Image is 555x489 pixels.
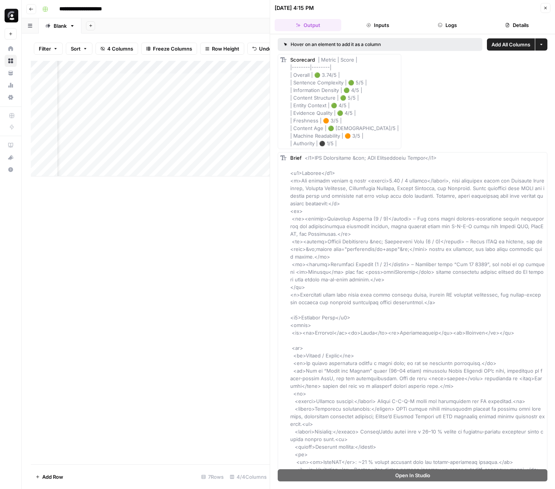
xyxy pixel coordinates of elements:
div: What's new? [5,152,16,163]
button: Help + Support [5,164,17,176]
a: AirOps Academy [5,139,17,151]
button: Workspace: Clerk [5,6,17,25]
button: Inputs [344,19,411,31]
span: Brief [290,155,302,161]
span: Freeze Columns [153,45,192,52]
div: Hover on an element to add it as a column [284,41,429,48]
a: Blank [39,18,81,33]
button: Details [484,19,550,31]
a: Browse [5,55,17,67]
button: Add Row [31,471,68,483]
span: Open In Studio [395,472,430,479]
a: Usage [5,79,17,91]
button: Add All Columns [487,38,535,51]
span: Row Height [212,45,239,52]
button: Logs [414,19,481,31]
button: Row Height [200,43,244,55]
button: 4 Columns [95,43,138,55]
div: 4/4 Columns [227,471,270,483]
div: [DATE] 4:15 PM [275,4,314,12]
span: Add Row [42,473,63,481]
span: Filter [39,45,51,52]
span: 4 Columns [107,45,133,52]
span: Sort [71,45,81,52]
button: Undo [247,43,277,55]
a: Settings [5,91,17,103]
div: Blank [54,22,67,30]
button: Sort [66,43,92,55]
img: Clerk Logo [5,9,18,22]
span: | Metric | Score | |--------|--------| | Overall | 🟢 3.74/5 | | Sentence Complexity | 🟢 5/5 | | I... [290,57,399,146]
span: Add All Columns [491,41,530,48]
a: Home [5,43,17,55]
span: Undo [259,45,272,52]
button: Filter [34,43,63,55]
button: Output [275,19,341,31]
button: Freeze Columns [141,43,197,55]
span: Scorecard [290,57,315,63]
a: Your Data [5,67,17,79]
div: 7 Rows [198,471,227,483]
button: Open In Studio [278,469,547,481]
button: What's new? [5,151,17,164]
